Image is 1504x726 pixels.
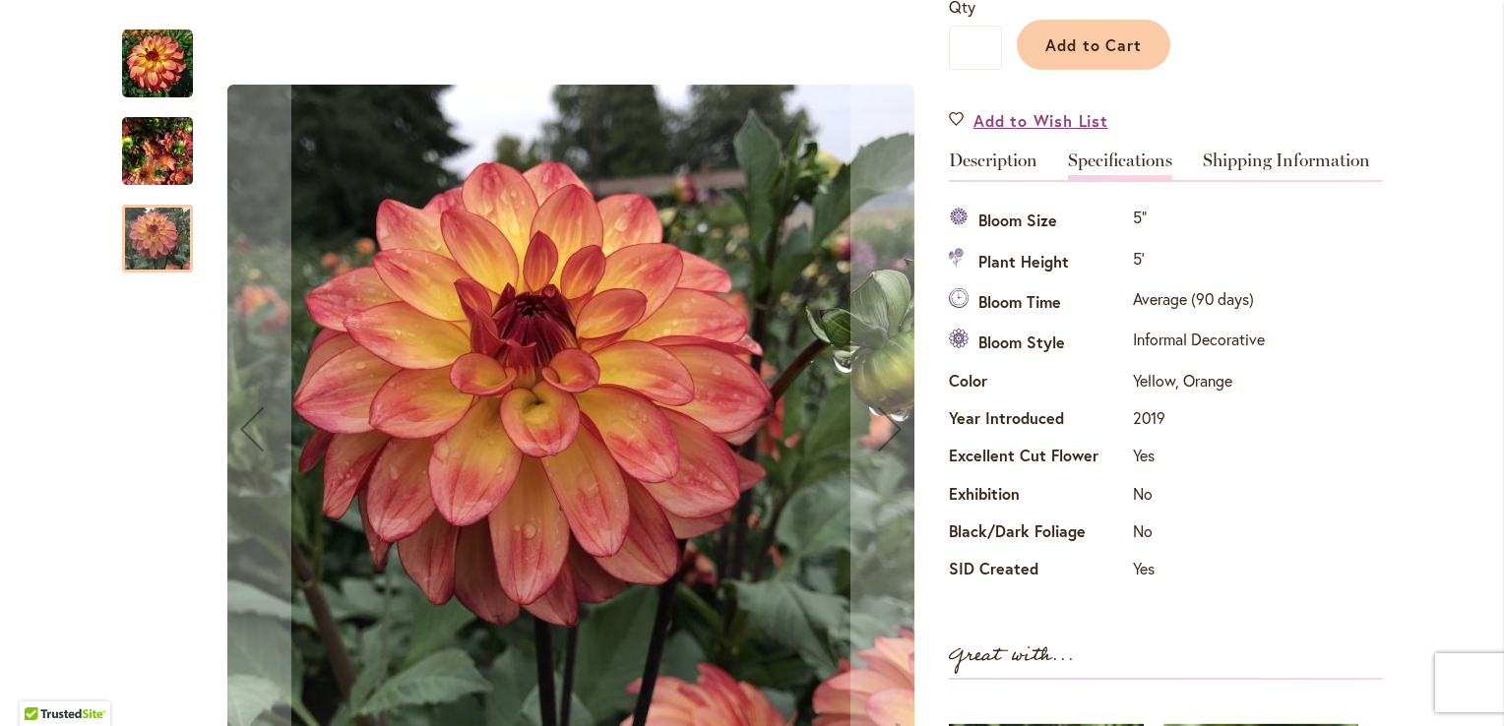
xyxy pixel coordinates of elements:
[949,109,1108,132] a: Add to Wish List
[122,10,213,97] div: MAI TAI
[949,402,1128,440] th: Year Introduced
[1045,34,1143,55] span: Add to Cart
[122,104,193,199] img: MAI TAI
[1128,324,1270,364] td: Informal Decorative
[1017,20,1170,70] button: Add to Cart
[949,242,1128,282] th: Plant Height
[949,440,1128,477] th: Excellent Cut Flower
[15,656,70,711] iframe: Launch Accessibility Center
[1128,515,1270,553] td: No
[949,364,1128,401] th: Color
[949,553,1128,590] th: SID Created
[1128,402,1270,440] td: 2019
[949,151,1037,180] a: Description
[949,515,1128,553] th: Black/Dark Foliage
[949,639,1075,672] strong: Great with...
[1128,242,1270,282] td: 5'
[122,29,193,99] img: MAI TAI
[949,202,1128,242] th: Bloom Size
[1128,553,1270,590] td: Yes
[122,185,193,272] div: MAI TAI
[973,109,1108,132] span: Add to Wish List
[1068,151,1172,180] a: Specifications
[949,477,1128,514] th: Exhibition
[1128,364,1270,401] td: Yellow, Orange
[1128,477,1270,514] td: No
[122,97,213,185] div: MAI TAI
[1128,202,1270,242] td: 5"
[949,324,1128,364] th: Bloom Style
[1203,151,1370,180] a: Shipping Information
[949,283,1128,324] th: Bloom Time
[1128,440,1270,477] td: Yes
[1128,283,1270,324] td: Average (90 days)
[949,151,1382,590] div: Detailed Product Info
